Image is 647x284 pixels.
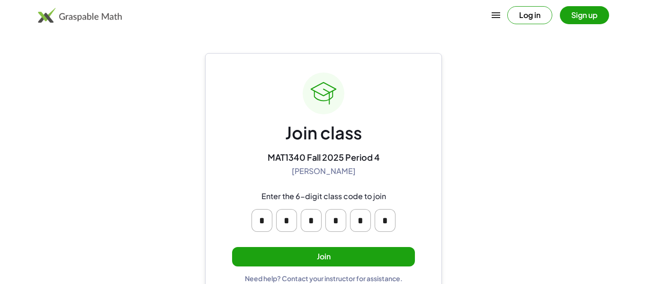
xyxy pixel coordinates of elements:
div: [PERSON_NAME] [292,166,356,176]
button: Log in [507,6,552,24]
div: Join class [285,122,362,144]
button: Join [232,247,415,266]
input: Please enter OTP character 3 [301,209,322,232]
input: Please enter OTP character 1 [252,209,272,232]
div: Need help? Contact your instructor for assistance. [245,274,403,283]
input: Please enter OTP character 4 [325,209,346,232]
div: MAT1340 Fall 2025 Period 4 [268,152,380,163]
div: Enter the 6-digit class code to join [261,192,386,202]
input: Please enter OTP character 6 [375,209,395,232]
input: Please enter OTP character 2 [276,209,297,232]
input: Please enter OTP character 5 [350,209,371,232]
button: Sign up [560,6,609,24]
